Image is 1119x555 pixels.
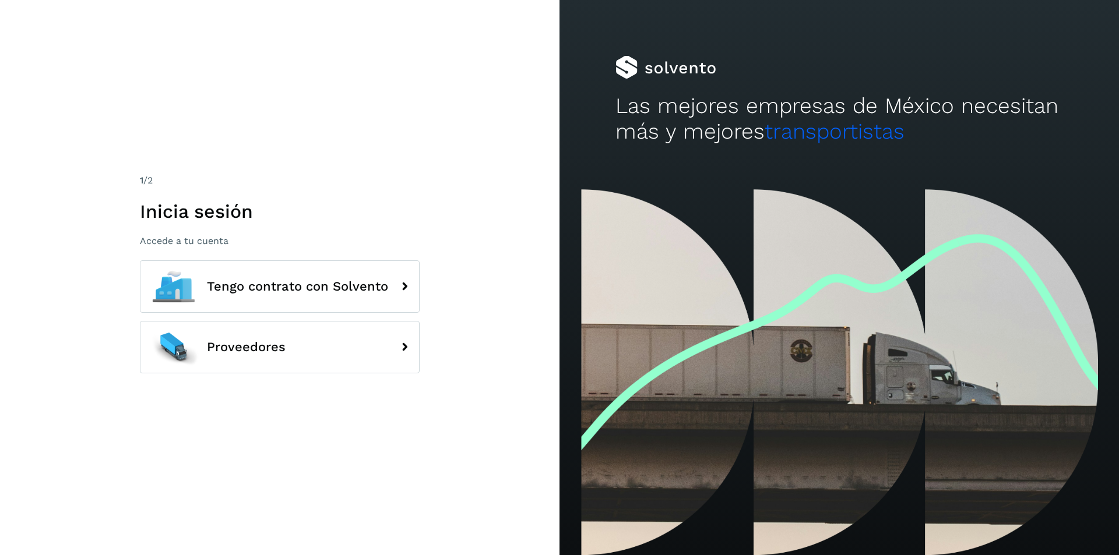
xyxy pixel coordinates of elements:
p: Accede a tu cuenta [140,235,420,246]
span: Tengo contrato con Solvento [207,280,388,294]
h2: Las mejores empresas de México necesitan más y mejores [615,93,1063,145]
button: Tengo contrato con Solvento [140,260,420,313]
h1: Inicia sesión [140,200,420,222]
button: Proveedores [140,321,420,373]
span: transportistas [765,119,905,144]
div: /2 [140,174,420,188]
span: 1 [140,175,143,186]
span: Proveedores [207,340,286,354]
